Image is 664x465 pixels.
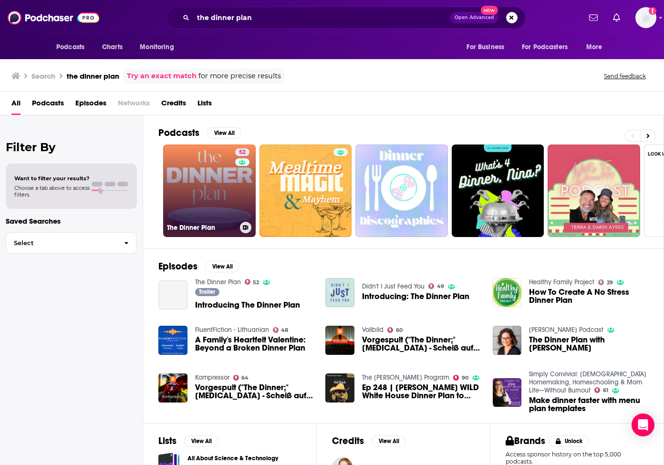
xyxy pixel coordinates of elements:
img: A Family's Heartfelt Valentine: Beyond a Broken Dinner Plan [158,326,187,355]
a: Simply Convivial: Biblical Homemaking, Homeschooling & Mom Life—Without Burnout [529,370,646,394]
a: Charts [96,38,128,56]
button: open menu [516,38,581,56]
a: 49 [428,283,444,289]
button: View All [372,435,406,447]
a: Healthy Family Project [529,278,594,286]
button: open menu [580,38,614,56]
span: Vorgespult ("The Dinner;"[MEDICAL_DATA] - Scheiß auf Plan A";"Whitney - Can I Be Me") [195,383,314,400]
h2: Episodes [158,260,197,272]
span: The Dinner Plan with [PERSON_NAME] [529,336,648,352]
button: Unlock [549,435,590,447]
a: Betty Eatz Podcast [529,326,603,334]
span: Logged in as sarahhallprinc [635,7,656,28]
button: open menu [50,38,97,56]
h2: Credits [332,435,364,447]
img: Introducing: The Dinner Plan [325,278,354,307]
img: The Dinner Plan with Maggie Hoffman [493,326,522,355]
a: Make dinner faster with menu plan templates [493,378,522,407]
a: Introducing The Dinner Plan [158,280,187,310]
h3: The Dinner Plan [167,224,236,232]
span: 90 [462,376,468,380]
span: Episodes [75,95,106,115]
button: View All [207,127,241,139]
a: 61 [594,387,608,393]
a: 29 [598,279,613,285]
a: 48 [273,327,289,333]
h2: Podcasts [158,127,199,139]
a: Vorgespult ("The Dinner;"Plan B - Scheiß auf Plan A";"Whitney - Can I Be Me") [362,336,481,352]
a: A Family's Heartfelt Valentine: Beyond a Broken Dinner Plan [195,336,314,352]
button: open menu [133,38,186,56]
a: Show notifications dropdown [585,10,602,26]
span: All [11,95,21,115]
a: Ep 248 | Kid Rock’s WILD White House Dinner Plan to Unite America | The Glenn Beck Podcast [362,383,481,400]
a: Kompressor [195,373,229,382]
span: Vorgespult ("The Dinner;"[MEDICAL_DATA] - Scheiß auf Plan A";"Whitney - Can I Be Me") [362,336,481,352]
img: Ep 248 | Kid Rock’s WILD White House Dinner Plan to Unite America | The Glenn Beck Podcast [325,373,354,403]
span: Want to filter your results? [14,175,90,182]
button: open menu [460,38,516,56]
span: 48 [281,328,288,332]
a: The Dinner Plan with Maggie Hoffman [529,336,648,352]
span: for more precise results [198,71,281,82]
a: Lists [197,95,212,115]
span: 60 [396,328,403,332]
a: Make dinner faster with menu plan templates [529,396,648,413]
a: ListsView All [158,435,218,447]
svg: Add a profile image [649,7,656,15]
a: Didn't I Just Feed You [362,282,425,290]
button: Show profile menu [635,7,656,28]
p: Access sponsor history on the top 5,000 podcasts. [506,451,648,465]
a: Vorgespult ("The Dinner;"Plan B - Scheiß auf Plan A";"Whitney - Can I Be Me") [158,373,187,403]
span: For Podcasters [522,41,568,54]
a: PodcastsView All [158,127,241,139]
a: CreditsView All [332,435,406,447]
button: View All [184,435,218,447]
h2: Filter By [6,140,137,154]
img: How To Create A No Stress Dinner Plan [493,278,522,307]
h3: the dinner plan [67,72,119,81]
a: Try an exact match [127,71,197,82]
a: 90 [453,375,468,381]
h2: Brands [506,435,545,447]
span: For Business [467,41,504,54]
div: Search podcasts, credits, & more... [167,7,526,29]
span: 52 [253,280,259,285]
a: 52 [235,148,249,156]
img: Vorgespult ("The Dinner;"Plan B - Scheiß auf Plan A";"Whitney - Can I Be Me") [325,326,354,355]
span: More [586,41,602,54]
img: User Profile [635,7,656,28]
a: How To Create A No Stress Dinner Plan [529,288,648,304]
span: Trailer [199,289,215,295]
button: Open AdvancedNew [450,12,498,23]
a: Introducing: The Dinner Plan [362,292,469,300]
span: New [481,6,498,15]
span: Networks [118,95,150,115]
a: Introducing The Dinner Plan [195,301,300,309]
div: Open Intercom Messenger [632,413,654,436]
img: Podchaser - Follow, Share and Rate Podcasts [8,9,99,27]
a: Podcasts [32,95,64,115]
button: View All [205,261,239,272]
a: Vorgespult ("The Dinner;"Plan B - Scheiß auf Plan A";"Whitney - Can I Be Me") [195,383,314,400]
span: 29 [607,280,613,285]
span: Open Advanced [455,15,494,20]
button: Send feedback [601,72,649,80]
a: FluentFiction - Lithuanian [195,326,269,334]
a: The Glenn Beck Program [362,373,449,382]
span: 64 [241,376,249,380]
input: Search podcasts, credits, & more... [193,10,450,25]
span: Select [6,240,116,246]
a: Vollbild [362,326,384,334]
